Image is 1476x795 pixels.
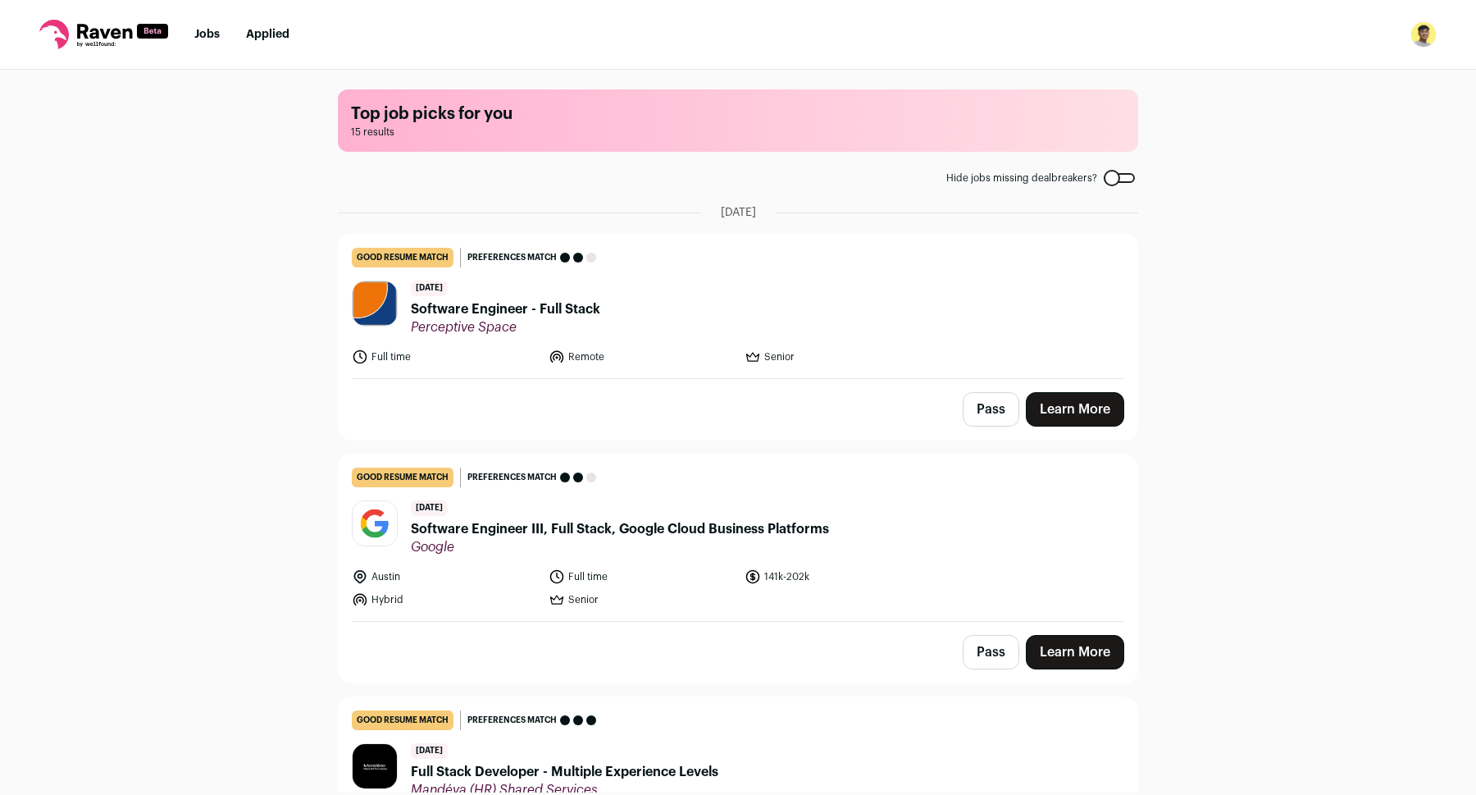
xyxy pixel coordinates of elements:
a: good resume match Preferences match [DATE] Software Engineer III, Full Stack, Google Cloud Busine... [339,455,1137,621]
span: Preferences match [467,712,557,729]
a: good resume match Preferences match [DATE] Software Engineer - Full Stack Perceptive Space Full t... [339,235,1137,378]
img: b66d271da138bff6516c32c7371c948c11655596ef4d2ede264272552620a1c8.jpg [353,281,397,326]
span: Full Stack Developer - Multiple Experience Levels [411,762,718,782]
span: Preferences match [467,249,557,266]
span: 15 results [351,126,1125,139]
li: Senior [745,349,932,365]
span: Software Engineer - Full Stack [411,299,600,319]
li: Full time [352,349,539,365]
span: [DATE] [721,204,756,221]
img: 17259418-medium_jpg [1410,21,1437,48]
li: Austin [352,569,539,585]
div: good resume match [352,710,453,730]
a: Learn More [1026,392,1124,427]
h1: Top job picks for you [351,103,1125,126]
button: Pass [963,635,1019,669]
span: Preferences match [467,469,557,486]
img: f33420e7871a67b620c87efa8df01e608541990514ef7263ed5e38df2d610b57.jpg [353,744,397,788]
span: Hide jobs missing dealbreakers? [946,171,1097,185]
span: Perceptive Space [411,319,600,336]
li: Full time [549,569,736,585]
span: Software Engineer III, Full Stack, Google Cloud Business Platforms [411,519,829,539]
div: good resume match [352,468,453,487]
a: Jobs [194,29,220,40]
img: 8d2c6156afa7017e60e680d3937f8205e5697781b6c771928cb24e9df88505de.jpg [353,501,397,546]
li: Senior [549,592,736,608]
li: 141k-202k [745,569,932,585]
span: Google [411,539,829,555]
li: Remote [549,349,736,365]
span: [DATE] [411,500,448,516]
span: [DATE] [411,281,448,296]
a: Applied [246,29,289,40]
button: Pass [963,392,1019,427]
a: Learn More [1026,635,1124,669]
div: good resume match [352,248,453,267]
button: Open dropdown [1410,21,1437,48]
span: [DATE] [411,743,448,759]
li: Hybrid [352,592,539,608]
